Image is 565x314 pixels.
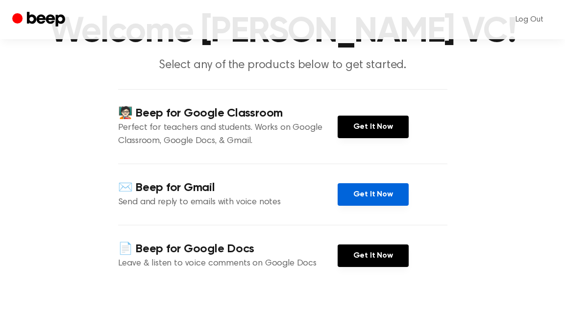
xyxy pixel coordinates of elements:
h4: 🧑🏻‍🏫 Beep for Google Classroom [118,105,338,121]
a: Get It Now [338,244,409,267]
a: Beep [12,10,68,29]
h4: 📄 Beep for Google Docs [118,241,338,257]
p: Leave & listen to voice comments on Google Docs [118,257,338,270]
a: Get It Now [338,183,409,206]
p: Perfect for teachers and students. Works on Google Classroom, Google Docs, & Gmail. [118,121,338,148]
a: Log Out [506,8,553,31]
p: Send and reply to emails with voice notes [118,196,338,209]
p: Select any of the products below to get started. [95,57,471,73]
a: Get It Now [338,116,409,138]
h4: ✉️ Beep for Gmail [118,180,338,196]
